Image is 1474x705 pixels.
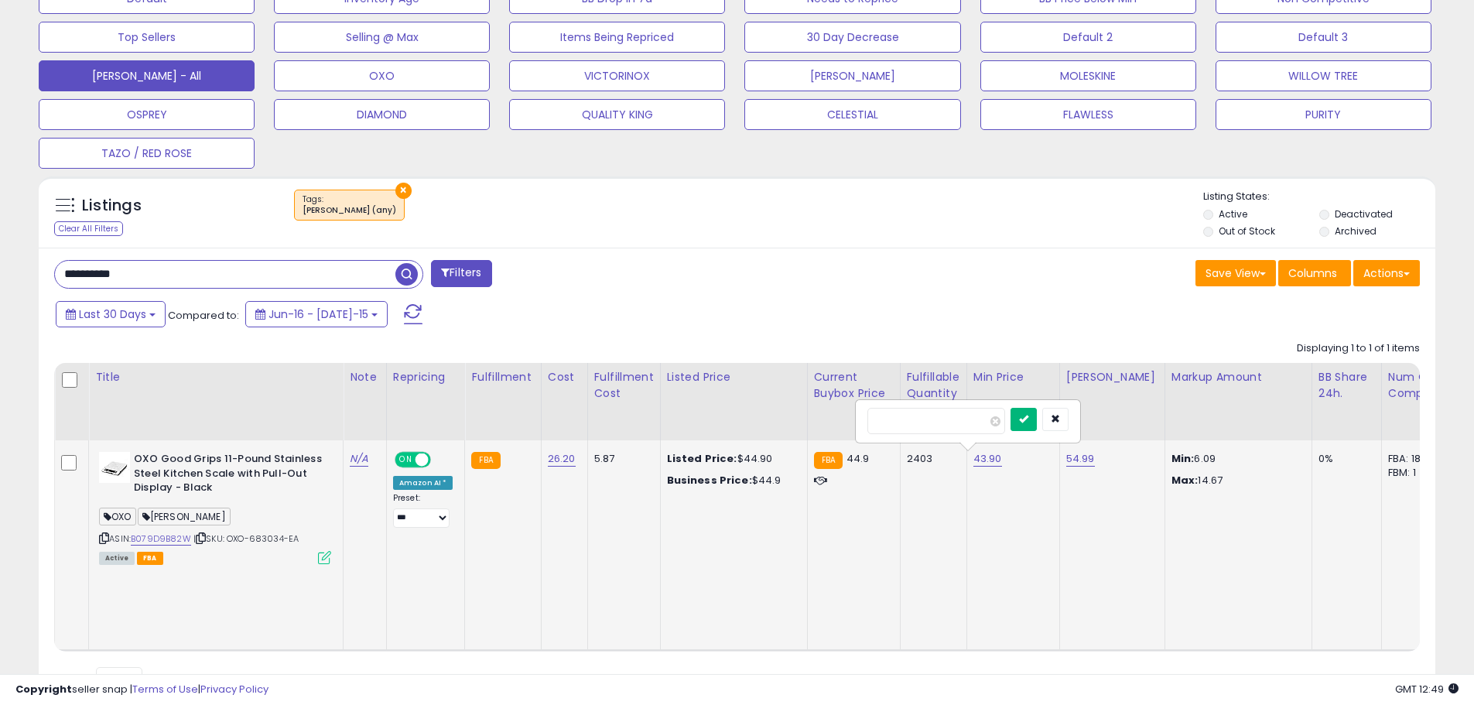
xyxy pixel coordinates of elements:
button: Items Being Repriced [509,22,725,53]
label: Active [1219,207,1247,221]
a: Privacy Policy [200,682,268,696]
button: DIAMOND [274,99,490,130]
label: Out of Stock [1219,224,1275,238]
div: Num of Comp. [1388,369,1445,402]
div: [PERSON_NAME] [1066,369,1158,385]
div: Title [95,369,337,385]
strong: Max: [1171,473,1199,488]
a: 43.90 [973,451,1002,467]
button: 30 Day Decrease [744,22,960,53]
p: 6.09 [1171,452,1300,466]
strong: Copyright [15,682,72,696]
span: [PERSON_NAME] [138,508,231,525]
button: Top Sellers [39,22,255,53]
strong: Min: [1171,451,1195,466]
button: Actions [1353,260,1420,286]
button: Default 3 [1216,22,1431,53]
button: Columns [1278,260,1351,286]
span: 44.9 [846,451,870,466]
span: | SKU: OXO-683034-EA [193,532,299,545]
span: All listings currently available for purchase on Amazon [99,552,135,565]
label: Deactivated [1335,207,1393,221]
button: QUALITY KING [509,99,725,130]
div: Markup Amount [1171,369,1305,385]
a: B079D9B82W [131,532,191,546]
p: Listing States: [1203,190,1435,204]
div: Displaying 1 to 1 of 1 items [1297,341,1420,356]
div: Current Buybox Price [814,369,894,402]
h5: Listings [82,195,142,217]
div: Clear All Filters [54,221,123,236]
button: [PERSON_NAME] - All [39,60,255,91]
div: $44.9 [667,474,795,488]
b: Business Price: [667,473,752,488]
button: OSPREY [39,99,255,130]
button: OXO [274,60,490,91]
b: OXO Good Grips 11-Pound Stainless Steel Kitchen Scale with Pull-Out Display - Black [134,452,322,499]
div: [PERSON_NAME] (any) [303,205,396,216]
div: Amazon AI * [393,476,453,490]
small: FBA [814,452,843,469]
div: Preset: [393,493,453,528]
div: Min Price [973,369,1053,385]
div: Fulfillment [471,369,534,385]
button: Selling @ Max [274,22,490,53]
div: Repricing [393,369,459,385]
p: 14.67 [1171,474,1300,488]
a: 26.20 [548,451,576,467]
span: OFF [429,453,453,467]
button: TAZO / RED ROSE [39,138,255,169]
div: FBA: 18 [1388,452,1439,466]
button: Default 2 [980,22,1196,53]
button: Last 30 Days [56,301,166,327]
span: ON [396,453,416,467]
button: Filters [431,260,491,287]
button: Save View [1195,260,1276,286]
button: VICTORINOX [509,60,725,91]
div: 2403 [907,452,955,466]
div: Fulfillment Cost [594,369,654,402]
button: FLAWLESS [980,99,1196,130]
div: seller snap | | [15,683,268,697]
div: Cost [548,369,581,385]
a: 54.99 [1066,451,1095,467]
div: Fulfillable Quantity [907,369,960,402]
div: 0% [1318,452,1370,466]
span: Tags : [303,193,396,217]
button: MOLESKINE [980,60,1196,91]
div: BB Share 24h. [1318,369,1375,402]
button: Jun-16 - [DATE]-15 [245,301,388,327]
span: OXO [99,508,136,525]
div: Note [350,369,380,385]
div: $44.90 [667,452,795,466]
div: Listed Price [667,369,801,385]
img: 31lH2uaOweL._SL40_.jpg [99,452,130,483]
span: Compared to: [168,308,239,323]
b: Listed Price: [667,451,737,466]
span: Show: entries [66,672,177,686]
button: WILLOW TREE [1216,60,1431,91]
div: ASIN: [99,452,331,563]
span: Columns [1288,265,1337,281]
a: N/A [350,451,368,467]
span: FBA [137,552,163,565]
button: PURITY [1216,99,1431,130]
div: 5.87 [594,452,648,466]
span: 2025-08-15 12:49 GMT [1395,682,1459,696]
a: Terms of Use [132,682,198,696]
small: FBA [471,452,500,469]
label: Archived [1335,224,1377,238]
div: FBM: 1 [1388,466,1439,480]
button: CELESTIAL [744,99,960,130]
button: [PERSON_NAME] [744,60,960,91]
button: × [395,183,412,199]
span: Last 30 Days [79,306,146,322]
span: Jun-16 - [DATE]-15 [268,306,368,322]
